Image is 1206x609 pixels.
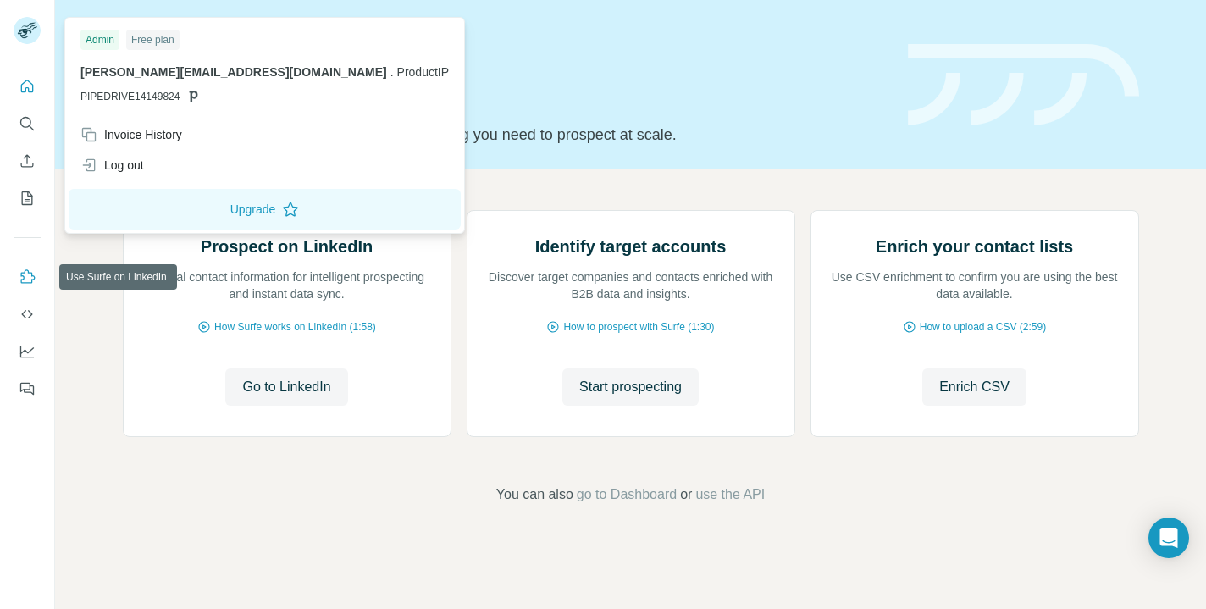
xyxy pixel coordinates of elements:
[680,484,692,505] span: or
[397,65,449,79] span: ProductIP
[225,368,347,406] button: Go to LinkedIn
[80,89,180,104] span: PIPEDRIVE14149824
[141,269,434,302] p: Reveal contact information for intelligent prospecting and instant data sync.
[14,183,41,213] button: My lists
[579,377,682,397] span: Start prospecting
[535,235,727,258] h2: Identify target accounts
[390,65,394,79] span: .
[828,269,1121,302] p: Use CSV enrichment to confirm you are using the best data available.
[123,79,888,113] h1: Let’s prospect together
[14,71,41,102] button: Quick start
[484,269,777,302] p: Discover target companies and contacts enriched with B2B data and insights.
[14,262,41,292] button: Use Surfe on LinkedIn
[920,319,1046,335] span: How to upload a CSV (2:59)
[14,336,41,367] button: Dashboard
[123,31,888,48] div: Quick start
[876,235,1073,258] h2: Enrich your contact lists
[939,377,1010,397] span: Enrich CSV
[80,30,119,50] div: Admin
[123,123,888,147] p: Pick your starting point and we’ll provide everything you need to prospect at scale.
[214,319,376,335] span: How Surfe works on LinkedIn (1:58)
[242,377,330,397] span: Go to LinkedIn
[14,299,41,329] button: Use Surfe API
[562,368,699,406] button: Start prospecting
[80,157,144,174] div: Log out
[201,235,373,258] h2: Prospect on LinkedIn
[563,319,714,335] span: How to prospect with Surfe (1:30)
[14,17,41,44] img: Avatar
[908,44,1139,126] img: banner
[695,484,765,505] button: use the API
[14,374,41,404] button: Feedback
[577,484,677,505] button: go to Dashboard
[1148,518,1189,558] div: Open Intercom Messenger
[14,146,41,176] button: Enrich CSV
[496,484,573,505] span: You can also
[80,126,182,143] div: Invoice History
[126,30,180,50] div: Free plan
[14,108,41,139] button: Search
[922,368,1026,406] button: Enrich CSV
[80,65,387,79] span: [PERSON_NAME][EMAIL_ADDRESS][DOMAIN_NAME]
[69,189,461,230] button: Upgrade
